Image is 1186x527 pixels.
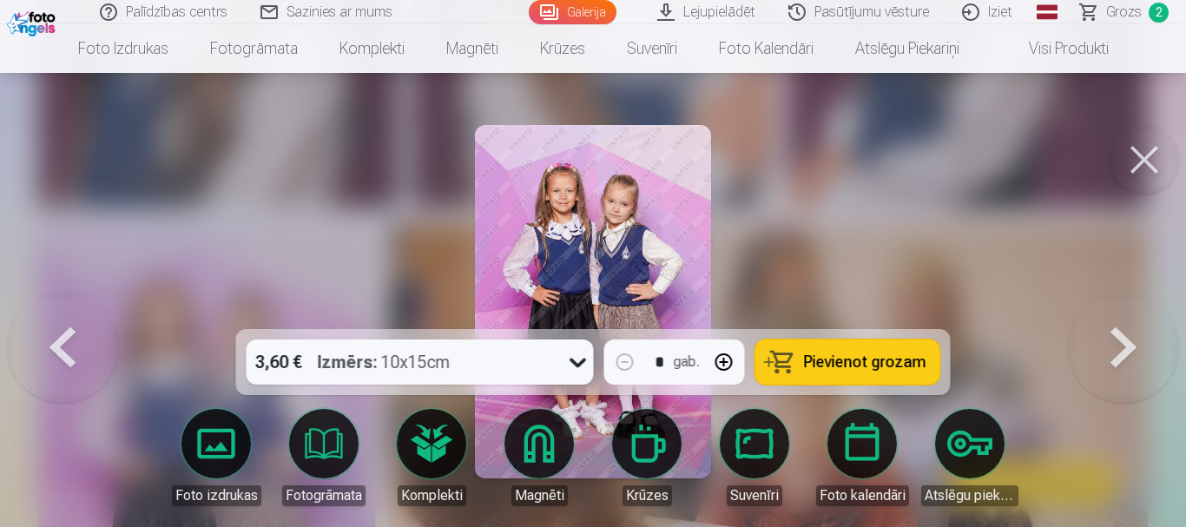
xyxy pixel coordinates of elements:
[425,24,519,73] a: Magnēti
[319,24,425,73] a: Komplekti
[755,339,940,385] button: Pievienot grozam
[598,409,695,506] a: Krūzes
[383,409,480,506] a: Komplekti
[247,339,311,385] div: 3,60 €
[814,409,911,506] a: Foto kalendāri
[606,24,698,73] a: Suvenīri
[275,409,372,506] a: Fotogrāmata
[834,24,980,73] a: Atslēgu piekariņi
[318,350,378,374] strong: Izmērs :
[804,354,926,370] span: Pievienot grozam
[706,409,803,506] a: Suvenīri
[1149,3,1169,23] span: 2
[519,24,606,73] a: Krūzes
[282,485,366,506] div: Fotogrāmata
[816,485,909,506] div: Foto kalendāri
[172,485,261,506] div: Foto izdrukas
[7,7,60,36] img: /fa1
[980,24,1130,73] a: Visi produkti
[57,24,189,73] a: Foto izdrukas
[511,485,568,506] div: Magnēti
[623,485,672,506] div: Krūzes
[1106,2,1142,23] span: Grozs
[318,339,451,385] div: 10x15cm
[727,485,782,506] div: Suvenīri
[921,485,1018,506] div: Atslēgu piekariņi
[491,409,588,506] a: Magnēti
[168,409,265,506] a: Foto izdrukas
[674,352,700,372] div: gab.
[698,24,834,73] a: Foto kalendāri
[398,485,466,506] div: Komplekti
[921,409,1018,506] a: Atslēgu piekariņi
[189,24,319,73] a: Fotogrāmata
